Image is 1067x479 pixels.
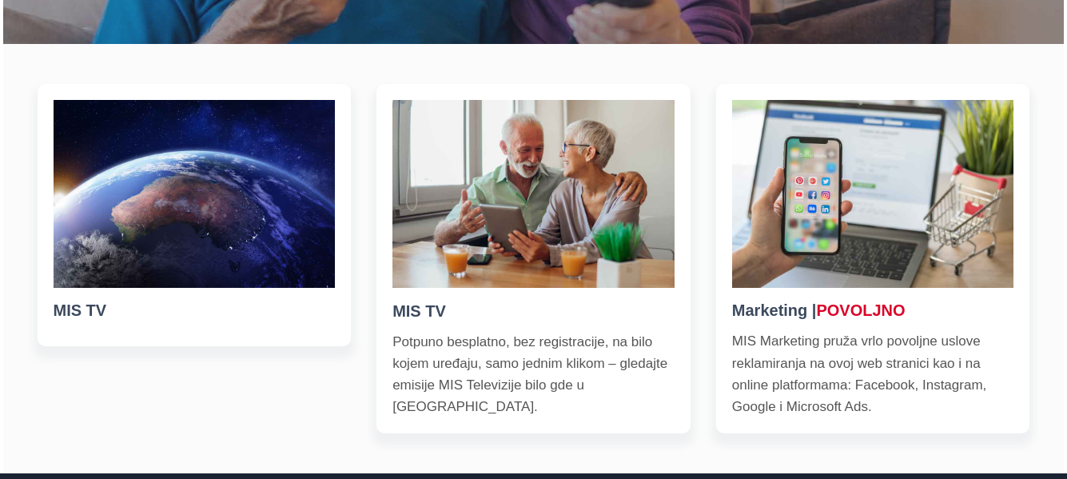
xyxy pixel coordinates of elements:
p: Potpuno besplatno, bez registracije, na bilo kojem uređaju, samo jednim klikom – gledajte emisije... [392,331,675,418]
p: MIS Marketing pruža vrlo povoljne uslove reklamiranja na ovoj web stranici kao i na online platfo... [732,330,1014,417]
h5: MIS TV [392,299,675,323]
a: MIS TVPotpuno besplatno, bez registracije, na bilo kojem uređaju, samo jednim klikom – gledajte e... [376,84,691,433]
h5: MIS TV [54,298,336,322]
red: POVOLJNO [816,301,905,319]
a: Marketing |POVOLJNOMIS Marketing pruža vrlo povoljne uslove reklamiranja na ovoj web stranici kao... [716,84,1030,433]
h5: Marketing | [732,298,1014,322]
